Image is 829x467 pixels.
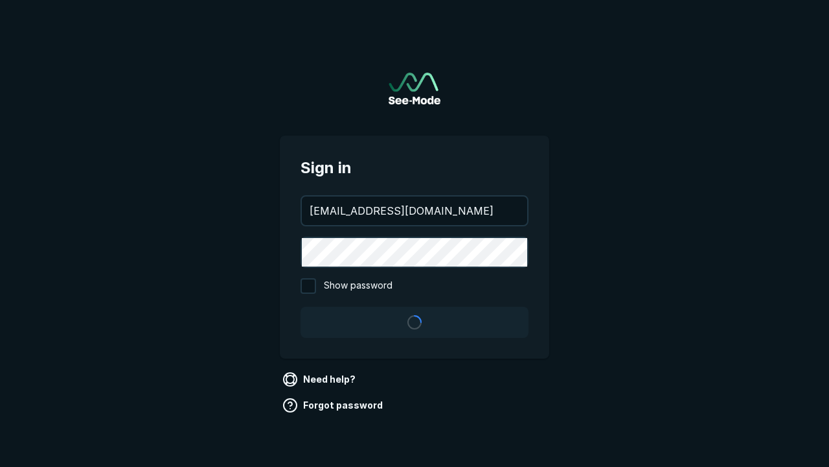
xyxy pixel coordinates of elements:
input: your@email.com [302,197,527,225]
span: Show password [324,278,392,294]
span: Sign in [301,156,528,180]
img: See-Mode Logo [389,73,440,104]
a: Need help? [280,369,361,390]
a: Forgot password [280,395,388,416]
a: Go to sign in [389,73,440,104]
